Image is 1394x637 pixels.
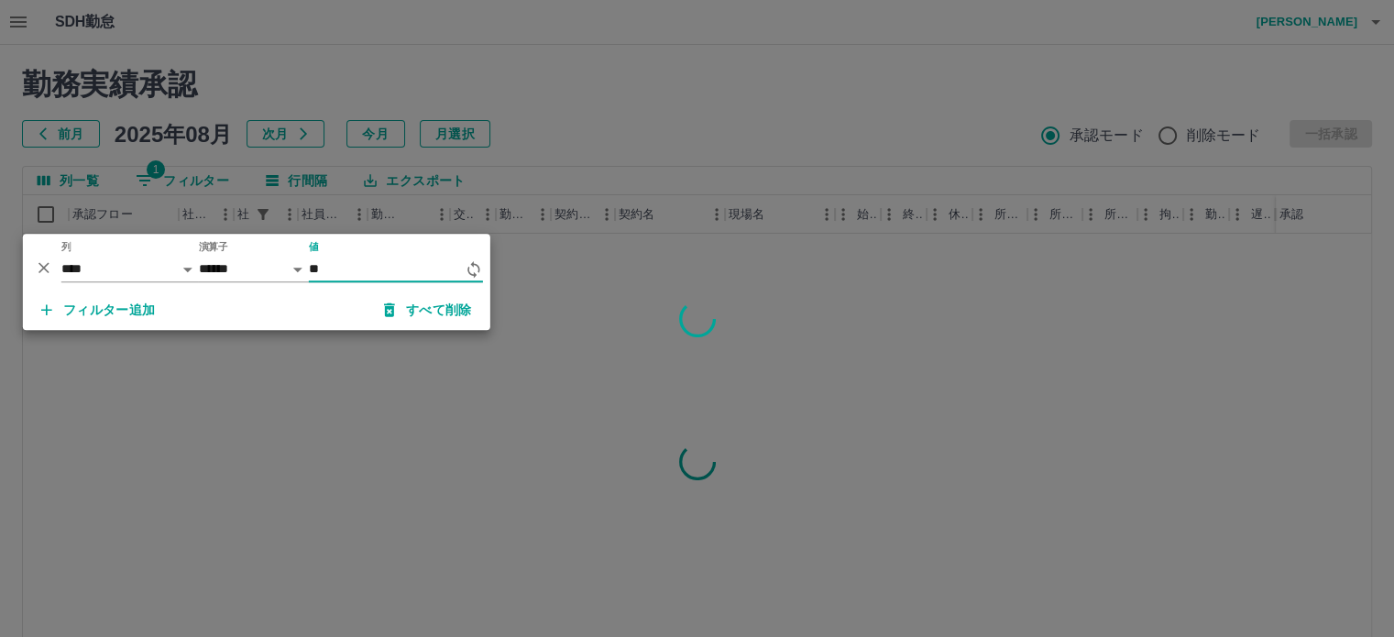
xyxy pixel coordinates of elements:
button: フィルター追加 [27,293,170,326]
button: すべて削除 [369,293,487,326]
label: 値 [309,240,319,254]
button: 削除 [30,254,58,281]
label: 演算子 [199,240,228,254]
label: 列 [61,240,71,254]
